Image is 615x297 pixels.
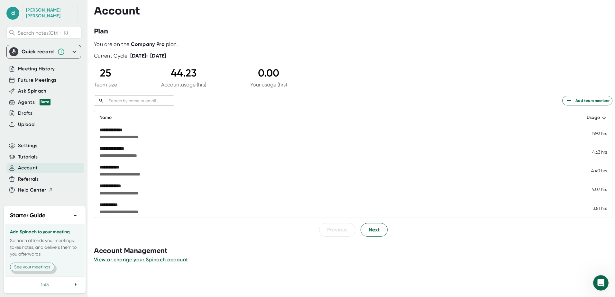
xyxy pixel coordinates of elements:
[562,96,612,105] button: Add team member
[9,45,78,58] div: Quick record
[94,246,615,256] h3: Account Management
[250,82,287,88] div: Your usage (hrs)
[570,180,612,199] td: 4.07 hrs
[130,53,166,59] b: [DATE] - [DATE]
[22,49,54,55] div: Quick record
[18,110,32,117] button: Drafts
[18,175,39,183] button: Referrals
[18,121,34,128] button: Upload
[94,82,117,88] div: Team size
[565,97,610,104] span: Add team member
[94,53,166,59] div: Current Cycle:
[18,153,38,161] button: Tutorials
[94,67,117,79] div: 25
[106,97,174,104] input: Search by name or email...
[41,282,49,287] span: 1 of 3
[94,256,188,264] button: View or change your Spinach account
[593,275,609,291] iframe: Intercom live chat
[94,5,140,17] h3: Account
[18,186,53,194] button: Help Center
[575,114,607,122] div: Usage
[131,41,165,47] b: Company Pro
[6,7,19,20] span: d
[570,124,612,143] td: 19.93 hrs
[369,226,380,234] span: Next
[327,226,347,234] span: Previous
[94,41,612,48] div: You are on the plan.
[10,263,54,271] button: See your meetings
[570,143,612,161] td: 4.63 hrs
[10,230,79,235] h3: Add Spinach to your meeting
[40,99,50,105] div: Beta
[18,164,38,172] button: Account
[18,87,47,95] button: Ask Spinach
[26,7,74,19] div: Danielle Evans
[94,256,188,263] span: View or change your Spinach account
[10,237,79,257] p: Spinach attends your meetings, takes notes, and delivers them to you afterwards
[250,67,287,79] div: 0.00
[18,142,38,149] button: Settings
[18,99,50,106] button: Agents Beta
[18,65,55,73] button: Meeting History
[18,76,56,84] button: Future Meetings
[319,223,355,237] button: Previous
[161,67,206,79] div: 44.23
[10,211,45,220] h2: Starter Guide
[99,114,565,122] div: Name
[94,27,108,36] h3: Plan
[18,99,50,106] div: Agents
[361,223,388,237] button: Next
[18,186,46,194] span: Help Center
[570,161,612,180] td: 4.40 hrs
[71,211,79,220] button: −
[161,82,206,88] div: Account usage (hrs)
[18,30,68,36] span: Search notes (Ctrl + K)
[570,199,612,218] td: 3.81 hrs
